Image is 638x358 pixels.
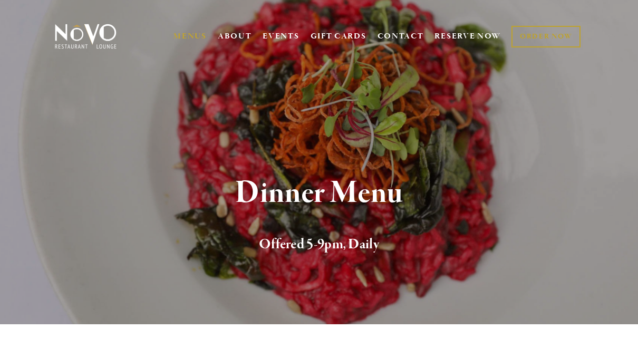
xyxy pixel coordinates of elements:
[511,26,581,47] a: ORDER NOW
[218,31,252,42] a: ABOUT
[53,23,119,50] img: Novo Restaurant &amp; Lounge
[263,31,299,42] a: EVENTS
[434,26,501,46] a: RESERVE NOW
[311,26,366,46] a: GIFT CARDS
[69,234,569,256] h2: Offered 5-9pm, Daily
[173,31,207,42] a: MENUS
[69,176,569,210] h1: Dinner Menu
[378,26,424,46] a: CONTACT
